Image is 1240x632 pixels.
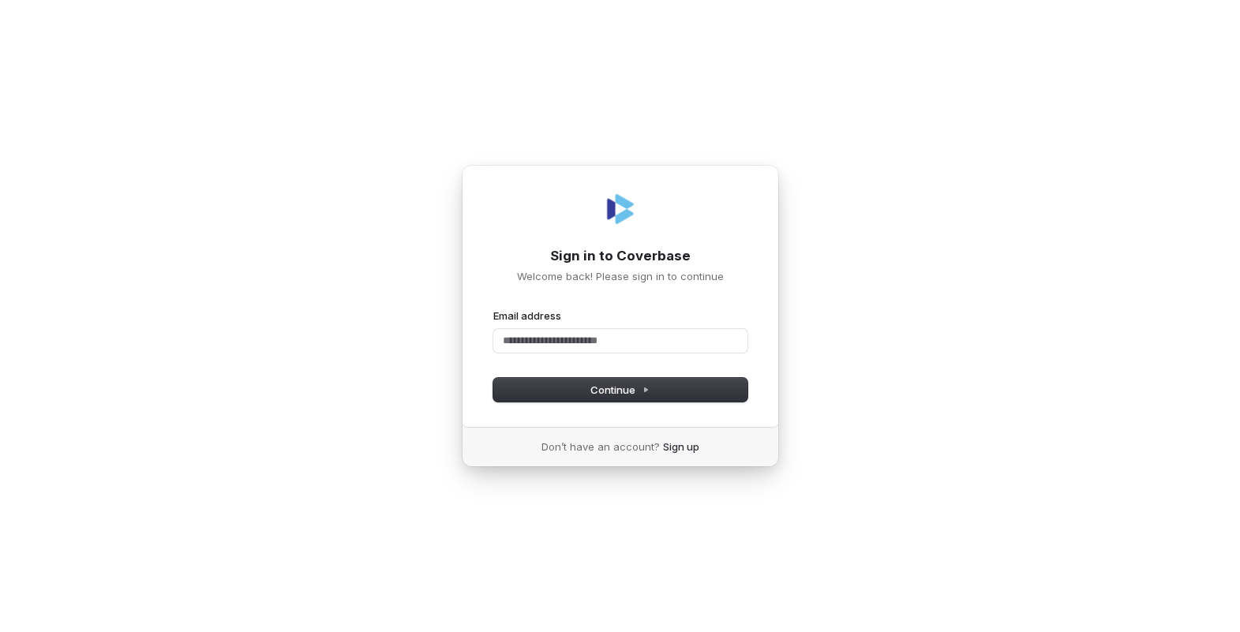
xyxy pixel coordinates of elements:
label: Email address [493,309,561,323]
span: Continue [590,383,650,397]
h1: Sign in to Coverbase [493,247,747,266]
img: Coverbase [601,190,639,228]
a: Sign up [663,439,699,454]
button: Continue [493,378,747,402]
p: Welcome back! Please sign in to continue [493,269,747,283]
span: Don’t have an account? [541,439,660,454]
